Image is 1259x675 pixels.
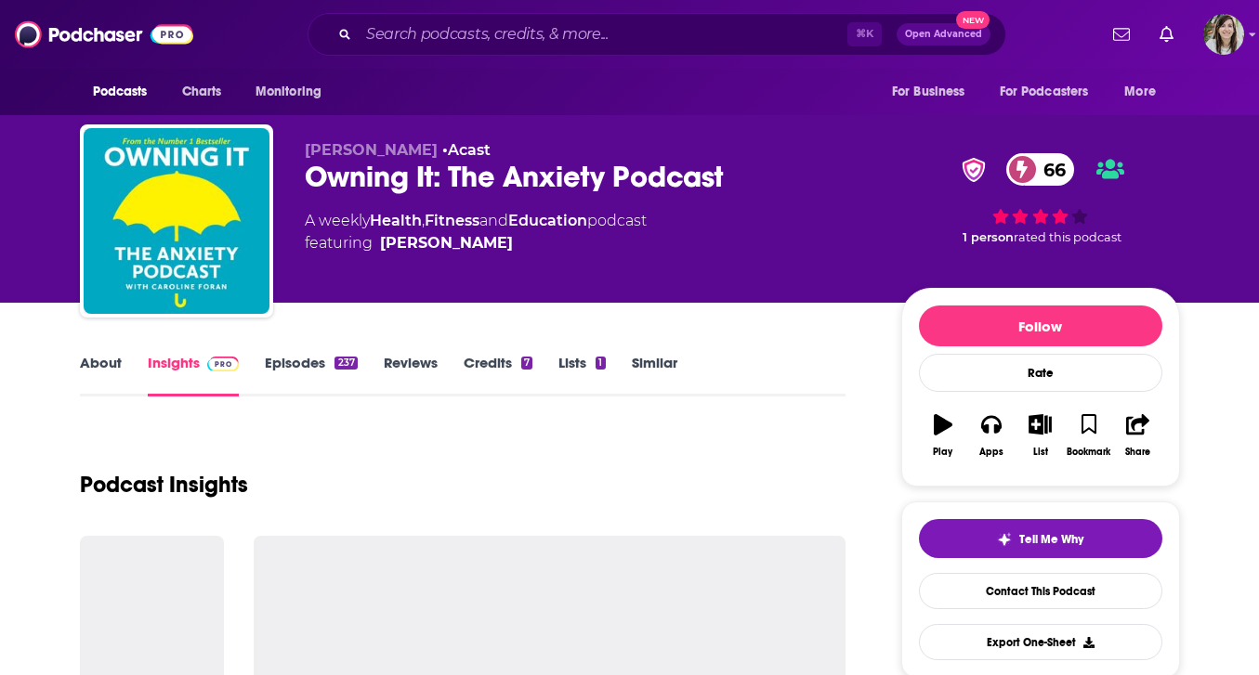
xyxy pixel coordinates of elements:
[1025,153,1075,186] span: 66
[308,13,1006,56] div: Search podcasts, credits, & more...
[1124,79,1156,105] span: More
[997,532,1012,547] img: tell me why sparkle
[905,30,982,39] span: Open Advanced
[919,624,1162,660] button: Export One-Sheet
[1125,447,1150,458] div: Share
[596,357,605,370] div: 1
[1152,19,1181,50] a: Show notifications dropdown
[919,519,1162,558] button: tell me why sparkleTell Me Why
[84,128,269,314] img: Owning It: The Anxiety Podcast
[479,212,508,229] span: and
[963,230,1014,244] span: 1 person
[334,357,357,370] div: 237
[182,79,222,105] span: Charts
[988,74,1116,110] button: open menu
[425,212,479,229] a: Fitness
[1203,14,1244,55] img: User Profile
[1019,532,1083,547] span: Tell Me Why
[380,232,513,254] a: [PERSON_NAME]
[508,212,587,229] a: Education
[207,357,240,371] img: Podchaser Pro
[265,354,357,396] a: Episodes237
[558,354,605,396] a: Lists1
[305,232,647,254] span: featuring
[967,402,1016,469] button: Apps
[1203,14,1244,55] span: Logged in as devinandrade
[1106,19,1137,50] a: Show notifications dropdown
[919,305,1162,346] button: Follow
[897,23,990,45] button: Open AdvancedNew
[1014,230,1121,244] span: rated this podcast
[1033,447,1048,458] div: List
[919,573,1162,609] a: Contact This Podcast
[1065,402,1113,469] button: Bookmark
[370,212,422,229] a: Health
[93,79,148,105] span: Podcasts
[919,402,967,469] button: Play
[632,354,677,396] a: Similar
[892,79,965,105] span: For Business
[305,210,647,254] div: A weekly podcast
[422,212,425,229] span: ,
[901,141,1180,256] div: verified Badge66 1 personrated this podcast
[1111,74,1179,110] button: open menu
[256,79,321,105] span: Monitoring
[384,354,438,396] a: Reviews
[80,74,172,110] button: open menu
[305,141,438,159] span: [PERSON_NAME]
[847,22,882,46] span: ⌘ K
[521,357,532,370] div: 7
[1016,402,1064,469] button: List
[1067,447,1110,458] div: Bookmark
[170,74,233,110] a: Charts
[956,158,991,182] img: verified Badge
[148,354,240,396] a: InsightsPodchaser Pro
[979,447,1003,458] div: Apps
[15,17,193,52] img: Podchaser - Follow, Share and Rate Podcasts
[464,354,532,396] a: Credits7
[1113,402,1161,469] button: Share
[359,19,847,49] input: Search podcasts, credits, & more...
[1203,14,1244,55] button: Show profile menu
[1000,79,1089,105] span: For Podcasters
[956,11,990,29] span: New
[919,354,1162,392] div: Rate
[933,447,952,458] div: Play
[80,471,248,499] h1: Podcast Insights
[879,74,989,110] button: open menu
[448,141,491,159] a: Acast
[442,141,491,159] span: •
[243,74,346,110] button: open menu
[80,354,122,396] a: About
[1006,153,1075,186] a: 66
